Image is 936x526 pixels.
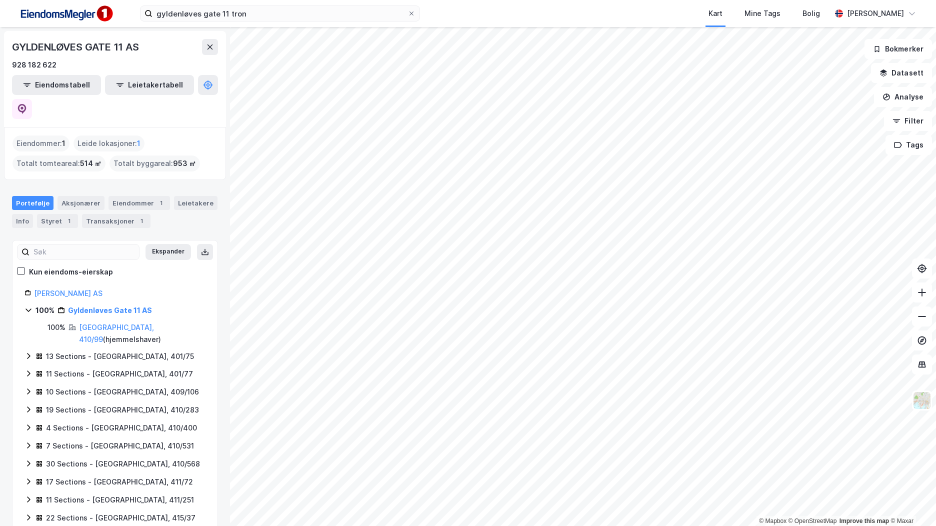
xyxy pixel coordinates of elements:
[79,323,154,343] a: [GEOGRAPHIC_DATA], 410/99
[839,517,889,524] a: Improve this map
[173,157,196,169] span: 953 ㎡
[62,137,65,149] span: 1
[57,196,104,210] div: Aksjonærer
[46,440,194,452] div: 7 Sections - [GEOGRAPHIC_DATA], 410/531
[82,214,150,228] div: Transaksjoner
[136,216,146,226] div: 1
[12,59,56,71] div: 928 182 622
[874,87,932,107] button: Analyse
[12,75,101,95] button: Eiendomstabell
[174,196,217,210] div: Leietakere
[884,111,932,131] button: Filter
[64,216,74,226] div: 1
[708,7,722,19] div: Kart
[847,7,904,19] div: [PERSON_NAME]
[46,476,193,488] div: 17 Sections - [GEOGRAPHIC_DATA], 411/72
[145,244,191,260] button: Ekspander
[68,306,152,314] a: Gyldenløves Gate 11 AS
[46,494,194,506] div: 11 Sections - [GEOGRAPHIC_DATA], 411/251
[885,135,932,155] button: Tags
[156,198,166,208] div: 1
[29,244,139,259] input: Søk
[12,155,105,171] div: Totalt tomteareal :
[12,196,53,210] div: Portefølje
[802,7,820,19] div: Bolig
[46,512,195,524] div: 22 Sections - [GEOGRAPHIC_DATA], 415/37
[80,157,101,169] span: 514 ㎡
[152,6,407,21] input: Søk på adresse, matrikkel, gårdeiere, leietakere eller personer
[35,304,54,316] div: 100%
[46,458,200,470] div: 30 Sections - [GEOGRAPHIC_DATA], 410/568
[73,135,144,151] div: Leide lokasjoner :
[759,517,786,524] a: Mapbox
[137,137,140,149] span: 1
[864,39,932,59] button: Bokmerker
[12,135,69,151] div: Eiendommer :
[16,2,116,25] img: F4PB6Px+NJ5v8B7XTbfpPpyloAAAAASUVORK5CYII=
[108,196,170,210] div: Eiendommer
[79,321,205,345] div: ( hjemmelshaver )
[46,404,199,416] div: 19 Sections - [GEOGRAPHIC_DATA], 410/283
[46,350,194,362] div: 13 Sections - [GEOGRAPHIC_DATA], 401/75
[37,214,78,228] div: Styret
[744,7,780,19] div: Mine Tags
[912,391,931,410] img: Z
[105,75,194,95] button: Leietakertabell
[788,517,837,524] a: OpenStreetMap
[46,368,193,380] div: 11 Sections - [GEOGRAPHIC_DATA], 401/77
[886,478,936,526] iframe: Chat Widget
[46,422,197,434] div: 4 Sections - [GEOGRAPHIC_DATA], 410/400
[109,155,200,171] div: Totalt byggareal :
[46,386,199,398] div: 10 Sections - [GEOGRAPHIC_DATA], 409/106
[871,63,932,83] button: Datasett
[12,39,141,55] div: GYLDENLØVES GATE 11 AS
[12,214,33,228] div: Info
[29,266,113,278] div: Kun eiendoms-eierskap
[886,478,936,526] div: Kontrollprogram for chat
[47,321,65,333] div: 100%
[34,289,102,297] a: [PERSON_NAME] AS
